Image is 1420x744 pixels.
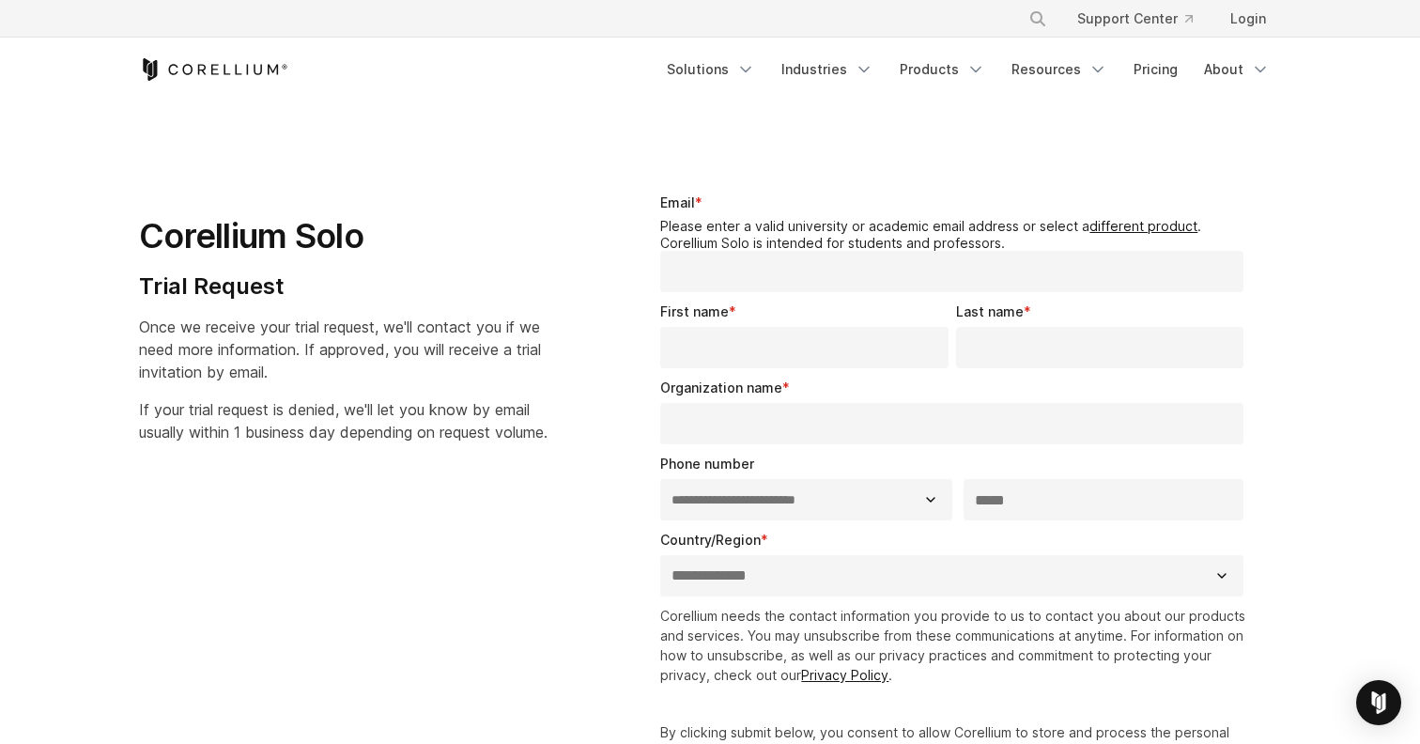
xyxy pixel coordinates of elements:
[660,380,782,395] span: Organization name
[1062,2,1208,36] a: Support Center
[660,532,761,548] span: Country/Region
[770,53,885,86] a: Industries
[1193,53,1281,86] a: About
[1021,2,1055,36] button: Search
[139,272,548,301] h4: Trial Request
[801,667,888,683] a: Privacy Policy
[1122,53,1189,86] a: Pricing
[139,318,541,381] span: Once we receive your trial request, we'll contact you if we need more information. If approved, y...
[888,53,996,86] a: Products
[956,303,1024,319] span: Last name
[139,58,288,81] a: Corellium Home
[660,606,1251,685] p: Corellium needs the contact information you provide to us to contact you about our products and s...
[139,400,548,442] span: If your trial request is denied, we'll let you know by email usually within 1 business day depend...
[1215,2,1281,36] a: Login
[656,53,1281,86] div: Navigation Menu
[1356,680,1401,725] div: Open Intercom Messenger
[656,53,766,86] a: Solutions
[1006,2,1281,36] div: Navigation Menu
[1089,218,1197,234] a: different product
[660,456,754,472] span: Phone number
[660,194,695,210] span: Email
[660,218,1251,251] legend: Please enter a valid university or academic email address or select a . Corellium Solo is intende...
[1000,53,1119,86] a: Resources
[139,215,548,257] h1: Corellium Solo
[660,303,729,319] span: First name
